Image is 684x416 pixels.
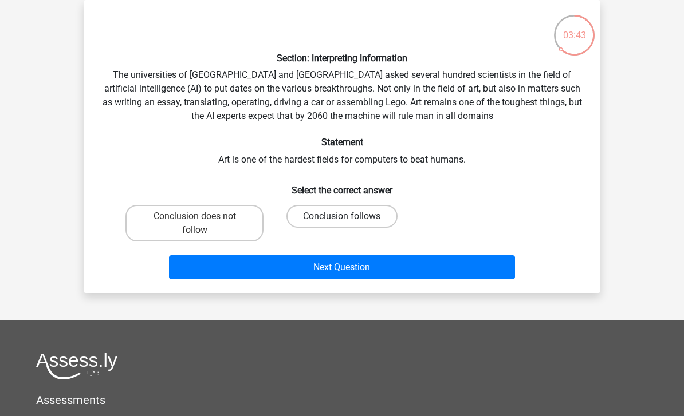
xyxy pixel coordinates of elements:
label: Conclusion follows [286,205,397,228]
img: Assessly logo [36,352,117,379]
label: Conclusion does not follow [125,205,264,241]
h6: Section: Interpreting Information [102,53,582,64]
div: 03:43 [553,14,596,42]
h5: Assessments [36,393,648,407]
h6: Select the correct answer [102,176,582,196]
button: Next Question [169,255,516,279]
div: The universities of [GEOGRAPHIC_DATA] and [GEOGRAPHIC_DATA] asked several hundred scientists in t... [88,9,596,284]
h6: Statement [102,137,582,148]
